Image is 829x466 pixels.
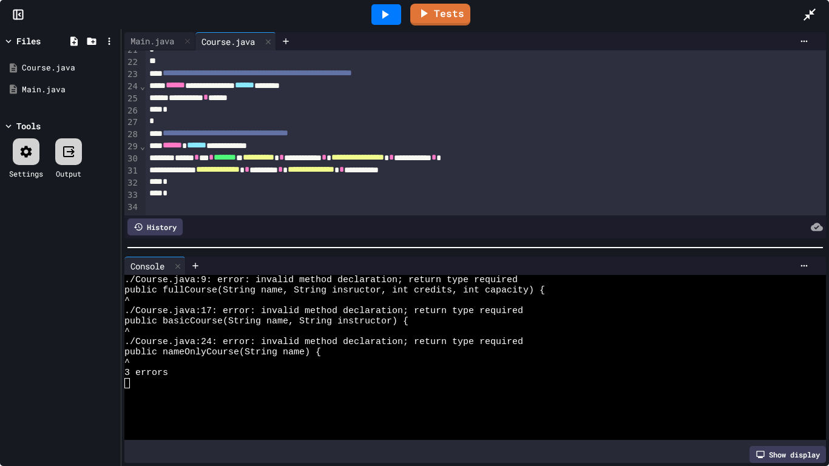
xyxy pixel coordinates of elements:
[124,275,518,285] span: ./Course.java:9: error: invalid method declaration; return type required
[124,306,523,316] span: ./Course.java:17: error: invalid method declaration; return type required
[124,337,523,347] span: ./Course.java:24: error: invalid method declaration; return type required
[124,316,408,326] span: public basicCourse(String name, String instructor) {
[124,285,545,295] span: public fullCourse(String name, String insructor, int credits, int capacity) {
[5,5,84,77] div: Chat with us now!Close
